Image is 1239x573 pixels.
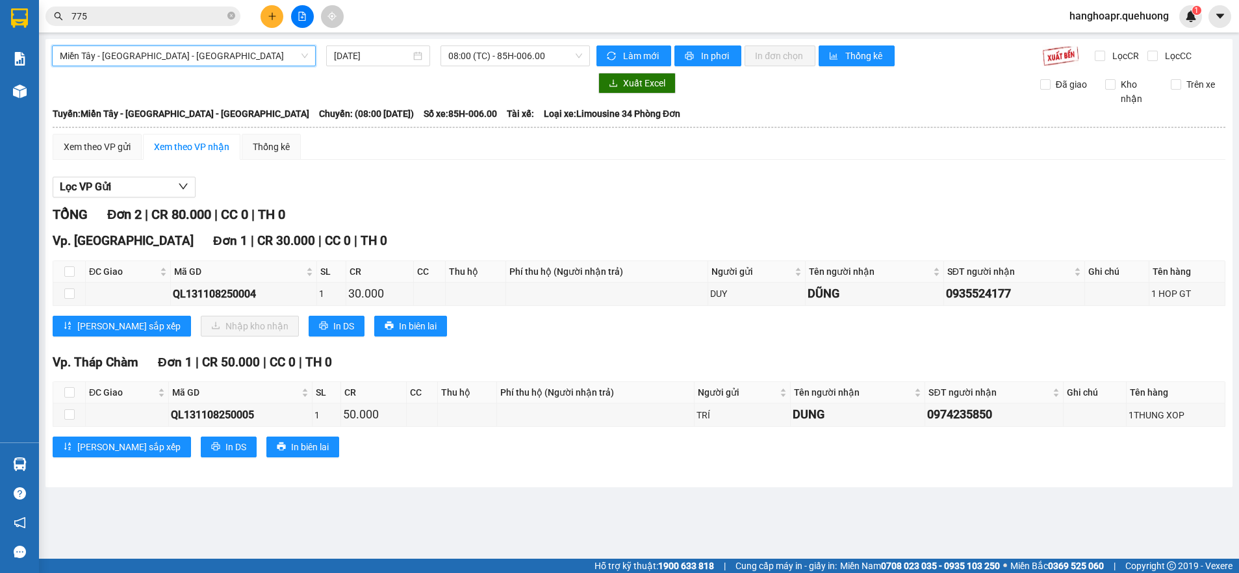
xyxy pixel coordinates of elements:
td: QL131108250004 [171,283,318,305]
span: message [14,546,26,558]
span: sync [607,51,618,62]
th: Tên hàng [1149,261,1225,283]
div: DUNG [793,405,923,424]
img: icon-new-feature [1185,10,1197,22]
span: bar-chart [829,51,840,62]
span: Chuyến: (08:00 [DATE]) [319,107,414,121]
span: printer [277,442,286,452]
span: printer [385,321,394,331]
div: DUY [710,286,803,301]
th: CC [407,382,437,403]
span: | [251,233,254,248]
div: QL131108250004 [173,286,315,302]
span: In biên lai [399,319,437,333]
button: sort-ascending[PERSON_NAME] sắp xếp [53,437,191,457]
th: SL [317,261,346,283]
span: sort-ascending [63,321,72,331]
input: Tìm tên, số ĐT hoặc mã đơn [71,9,225,23]
span: sort-ascending [63,442,72,452]
input: 11/08/2025 [334,49,411,63]
span: Miền Bắc [1010,559,1104,573]
span: printer [685,51,696,62]
div: Xem theo VP nhận [154,140,229,154]
span: Vp. [GEOGRAPHIC_DATA] [53,233,194,248]
span: Vp. Tháp Chàm [53,355,138,370]
span: Lọc CR [1107,49,1141,63]
div: TRÍ [696,408,787,422]
th: CR [346,261,414,283]
th: Ghi chú [1085,261,1149,283]
span: printer [211,442,220,452]
div: Xem theo VP gửi [64,140,131,154]
span: CR 50.000 [202,355,260,370]
span: 08:00 (TC) - 85H-006.00 [448,46,582,66]
td: 0935524177 [944,283,1086,305]
div: 1 [319,286,344,301]
button: printerIn DS [309,316,364,337]
span: | [263,355,266,370]
button: downloadNhập kho nhận [201,316,299,337]
img: 9k= [1042,45,1079,66]
img: warehouse-icon [13,457,27,471]
img: solution-icon [13,52,27,66]
strong: 0708 023 035 - 0935 103 250 [881,561,1000,571]
th: CR [341,382,407,403]
b: Tuyến: Miền Tây - [GEOGRAPHIC_DATA] - [GEOGRAPHIC_DATA] [53,108,309,119]
span: Lọc CC [1160,49,1194,63]
div: 0935524177 [946,285,1083,303]
span: file-add [298,12,307,21]
span: Mã GD [172,385,299,400]
span: Tài xế: [507,107,534,121]
span: In biên lai [291,440,329,454]
span: Đơn 1 [213,233,248,248]
button: caret-down [1208,5,1231,28]
span: Cung cấp máy in - giấy in: [735,559,837,573]
td: QL131108250005 [169,403,313,426]
span: hanghoapr.quehuong [1059,8,1179,24]
div: Thống kê [253,140,290,154]
td: DŨNG [806,283,943,305]
span: [PERSON_NAME] sắp xếp [77,319,181,333]
span: 1 [1194,6,1199,15]
span: | [299,355,302,370]
span: Kho nhận [1116,77,1160,106]
span: ⚪️ [1003,563,1007,568]
span: question-circle [14,487,26,500]
span: | [724,559,726,573]
span: TỔNG [53,207,88,222]
span: SĐT người nhận [947,264,1072,279]
button: file-add [291,5,314,28]
span: Đã giao [1051,77,1092,92]
span: Đơn 1 [158,355,192,370]
span: | [145,207,148,222]
span: plus [268,12,277,21]
th: Thu hộ [438,382,498,403]
div: 1 [314,408,338,422]
span: CC 0 [325,233,351,248]
span: | [196,355,199,370]
span: Loại xe: Limousine 34 Phòng Đơn [544,107,680,121]
span: ĐC Giao [89,385,155,400]
span: Mã GD [174,264,304,279]
span: Người gửi [698,385,776,400]
span: Làm mới [623,49,661,63]
button: In đơn chọn [745,45,815,66]
span: Miền Tây - Phan Rang - Ninh Sơn [60,46,308,66]
span: In DS [225,440,246,454]
th: Phí thu hộ (Người nhận trả) [497,382,695,403]
span: printer [319,321,328,331]
span: Trên xe [1181,77,1220,92]
span: CC 0 [221,207,248,222]
span: CR 30.000 [257,233,315,248]
div: 0974235850 [927,405,1061,424]
strong: 1900 633 818 [658,561,714,571]
button: bar-chartThống kê [819,45,895,66]
strong: 0369 525 060 [1048,561,1104,571]
span: In phơi [701,49,731,63]
div: DŨNG [808,285,941,303]
span: Miền Nam [840,559,1000,573]
span: | [354,233,357,248]
div: 30.000 [348,285,411,303]
button: Lọc VP Gửi [53,177,196,197]
span: TH 0 [305,355,332,370]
